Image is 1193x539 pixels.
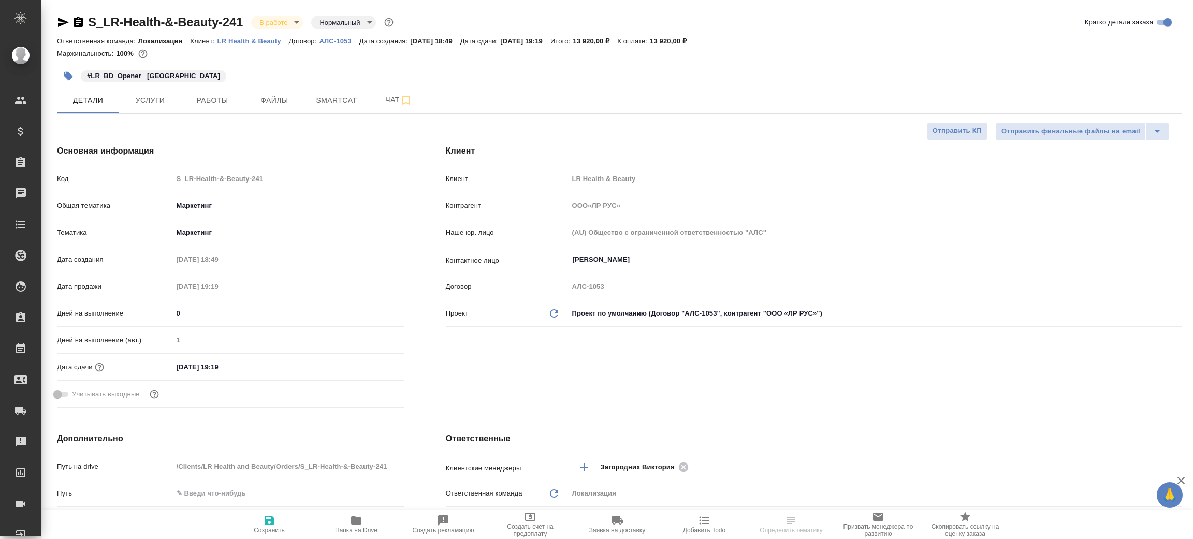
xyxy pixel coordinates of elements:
h4: Клиент [446,145,1182,157]
p: Общая тематика [57,201,173,211]
span: Добавить Todo [683,527,725,534]
button: Сохранить [226,510,313,539]
h4: Ответственные [446,432,1182,445]
p: Дней на выполнение (авт.) [57,335,173,346]
button: Нормальный [316,18,363,27]
p: К оплате: [617,37,650,45]
button: Если добавить услуги и заполнить их объемом, то дата рассчитается автоматически [93,361,106,374]
button: Open [1176,259,1178,261]
p: Проект [446,308,469,319]
p: Ответственная команда [446,488,522,499]
input: Пустое поле [173,333,404,348]
div: В работе [311,16,375,29]
a: S_LR-Health-&-Beauty-241 [88,15,243,29]
p: [DATE] 18:49 [410,37,460,45]
span: Заявка на доставку [589,527,645,534]
button: Добавить Todo [661,510,748,539]
button: 🙏 [1157,482,1183,508]
span: Определить тематику [760,527,822,534]
button: Выбери, если сб и вс нужно считать рабочими днями для выполнения заказа. [148,387,161,401]
div: В работе [251,16,303,29]
p: Наше юр. лицо [446,228,569,238]
button: Создать рекламацию [400,510,487,539]
button: Отправить финальные файлы на email [996,122,1146,141]
p: Дата сдачи [57,362,93,372]
span: Детали [63,94,113,107]
input: Пустое поле [569,198,1182,213]
button: Призвать менеджера по развитию [835,510,922,539]
p: 100% [116,50,136,57]
button: 0.00 RUB; [136,47,150,61]
span: Загородних Виктория [601,462,681,472]
span: Отправить финальные файлы на email [1001,126,1140,138]
button: Добавить тэг [57,65,80,87]
p: 13 920,00 ₽ [573,37,617,45]
button: Добавить менеджера [572,455,596,480]
button: Папка на Drive [313,510,400,539]
button: Отправить КП [927,122,987,140]
p: #LR_BD_Opener_ [GEOGRAPHIC_DATA] [87,71,220,81]
p: Итого: [550,37,573,45]
button: Определить тематику [748,510,835,539]
input: Пустое поле [569,225,1182,240]
p: Путь на drive [57,461,173,472]
span: Работы [187,94,237,107]
button: Создать счет на предоплату [487,510,574,539]
a: LR Health & Beauty [217,36,289,45]
p: Контактное лицо [446,256,569,266]
input: Пустое поле [173,279,264,294]
span: Услуги [125,94,175,107]
input: ✎ Введи что-нибудь [173,306,404,321]
p: LR Health & Beauty [217,37,289,45]
input: Пустое поле [569,171,1182,186]
input: Пустое поле [173,171,404,186]
button: Скопировать ссылку на оценку заказа [922,510,1009,539]
span: Призвать менеджера по развитию [841,523,915,537]
p: [DATE] 19:19 [500,37,550,45]
span: Чат [374,94,424,107]
p: Договор [446,281,569,292]
span: Учитывать выходные [72,389,140,399]
input: Пустое поле [569,279,1182,294]
p: Путь [57,488,173,499]
p: Код [57,174,173,184]
span: Файлы [250,94,299,107]
p: Локализация [138,37,191,45]
p: Клиентские менеджеры [446,463,569,473]
p: Дата сдачи: [460,37,500,45]
p: Дней на выполнение [57,308,173,319]
p: Дата создания: [359,37,410,45]
p: Маржинальность: [57,50,116,57]
p: Ответственная команда: [57,37,138,45]
span: Создать счет на предоплату [493,523,568,537]
button: Скопировать ссылку для ЯМессенджера [57,16,69,28]
h4: Основная информация [57,145,404,157]
input: Пустое поле [173,252,264,267]
div: Маркетинг [173,224,404,242]
p: АЛС-1053 [319,37,359,45]
button: Скопировать ссылку [72,16,84,28]
p: Клиент: [190,37,217,45]
div: Маркетинг [173,197,404,215]
span: Сохранить [254,527,285,534]
a: АЛС-1053 [319,36,359,45]
div: Локализация [569,485,1182,502]
span: Создать рекламацию [413,527,474,534]
div: split button [996,122,1169,141]
p: 13 920,00 ₽ [650,37,694,45]
input: ✎ Введи что-нибудь [173,486,404,501]
button: Заявка на доставку [574,510,661,539]
input: ✎ Введи что-нибудь [173,360,264,375]
button: Open [1176,466,1178,468]
span: LR_BD_Opener_ Oberhausen [80,71,227,80]
input: Пустое поле [173,459,404,474]
h4: Дополнительно [57,432,404,445]
p: Контрагент [446,201,569,211]
p: Клиент [446,174,569,184]
button: В работе [256,18,290,27]
div: Проект по умолчанию (Договор "АЛС-1053", контрагент "ООО «ЛР РУС»") [569,305,1182,322]
p: Тематика [57,228,173,238]
span: Отправить КП [933,125,982,137]
span: Скопировать ссылку на оценку заказа [928,523,1002,537]
button: Доп статусы указывают на важность/срочность заказа [382,16,396,29]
